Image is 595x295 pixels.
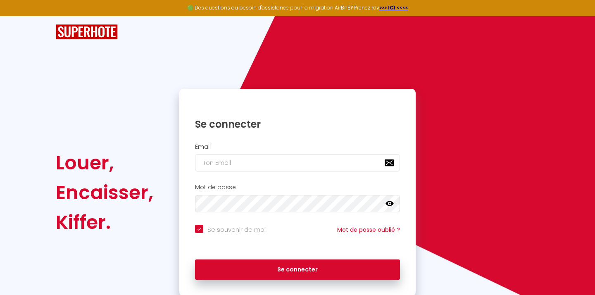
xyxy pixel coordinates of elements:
img: SuperHote logo [56,24,118,40]
button: Se connecter [195,259,400,280]
input: Ton Email [195,154,400,171]
div: Encaisser, [56,178,153,207]
div: Kiffer. [56,207,153,237]
h2: Mot de passe [195,184,400,191]
a: Mot de passe oublié ? [337,226,400,234]
div: Louer, [56,148,153,178]
h1: Se connecter [195,118,400,131]
h2: Email [195,143,400,150]
a: >>> ICI <<<< [379,4,408,11]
